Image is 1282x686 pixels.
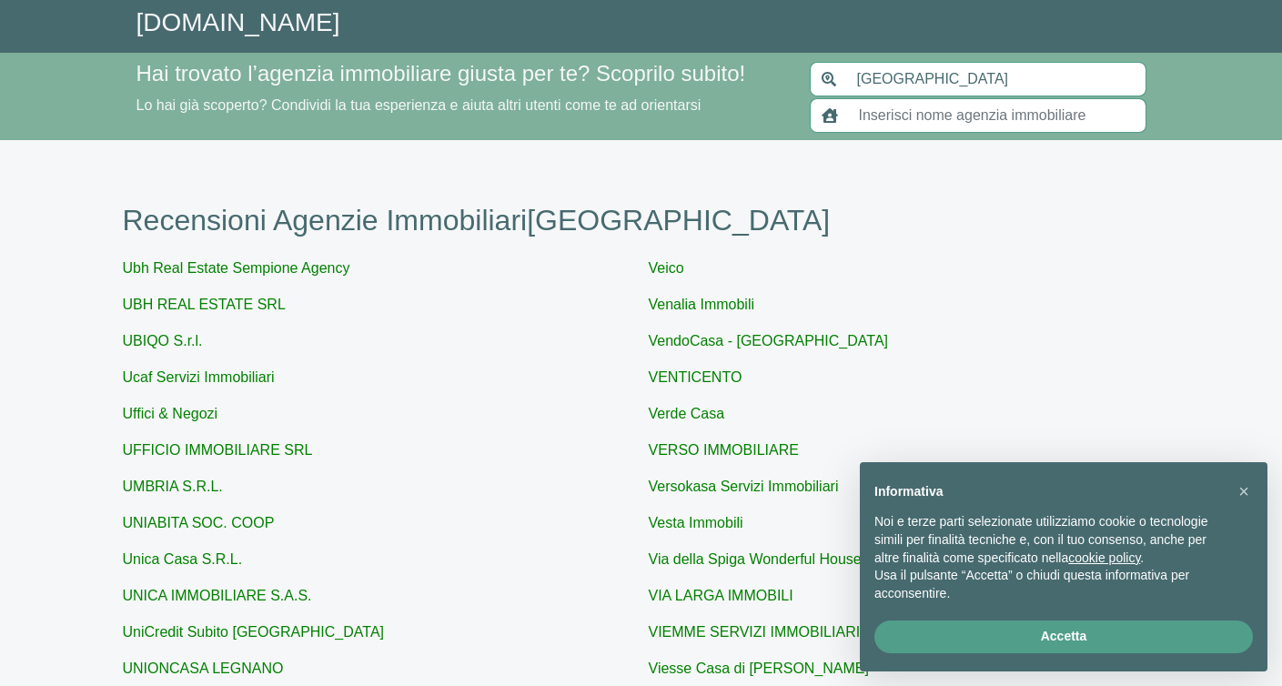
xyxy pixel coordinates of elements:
[874,513,1224,567] p: Noi e terze parti selezionate utilizziamo cookie o tecnologie simili per finalità tecniche e, con...
[136,61,788,87] h4: Hai trovato l’agenzia immobiliare giusta per te? Scoprilo subito!
[846,62,1146,96] input: Inserisci area di ricerca (Comune o Provincia)
[123,333,203,348] a: UBIQO S.r.l.
[123,260,350,276] a: Ubh Real Estate Sempione Agency
[123,406,218,421] a: Uffici & Negozi
[848,98,1146,133] input: Inserisci nome agenzia immobiliare
[1229,477,1258,506] button: Chiudi questa informativa
[136,8,340,36] a: [DOMAIN_NAME]
[649,515,743,530] a: Vesta Immobili
[123,479,223,494] a: UMBRIA S.R.L.
[649,297,755,312] a: Venalia Immobili
[649,588,793,603] a: VIA LARGA IMMOBILI
[649,479,839,494] a: Versokasa Servizi Immobiliari
[649,369,742,385] a: VENTICENTO
[1068,550,1140,565] a: cookie policy - il link si apre in una nuova scheda
[1238,481,1249,501] span: ×
[649,551,869,567] a: Via della Spiga Wonderful Houses
[123,203,1160,237] h1: Recensioni Agenzie Immobiliari [GEOGRAPHIC_DATA]
[649,406,725,421] a: Verde Casa
[123,624,385,640] a: UniCredit Subito [GEOGRAPHIC_DATA]
[123,442,313,458] a: UFFICIO IMMOBILIARE SRL
[649,442,799,458] a: VERSO IMMOBILIARE
[649,333,889,348] a: VendoCasa - [GEOGRAPHIC_DATA]
[123,551,243,567] a: Unica Casa S.R.L.
[649,661,869,676] a: Viesse Casa di [PERSON_NAME]
[649,260,684,276] a: Veico
[649,624,861,640] a: VIEMME SERVIZI IMMOBILIARI
[874,567,1224,602] p: Usa il pulsante “Accetta” o chiudi questa informativa per acconsentire.
[123,661,284,676] a: UNIONCASA LEGNANO
[123,297,286,312] a: UBH REAL ESTATE SRL
[874,484,1224,499] h2: Informativa
[874,620,1253,653] button: Accetta
[123,588,312,603] a: UNICA IMMOBILIARE S.A.S.
[123,515,275,530] a: UNIABITA SOC. COOP
[123,369,275,385] a: Ucaf Servizi Immobiliari
[136,95,788,116] p: Lo hai già scoperto? Condividi la tua esperienza e aiuta altri utenti come te ad orientarsi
